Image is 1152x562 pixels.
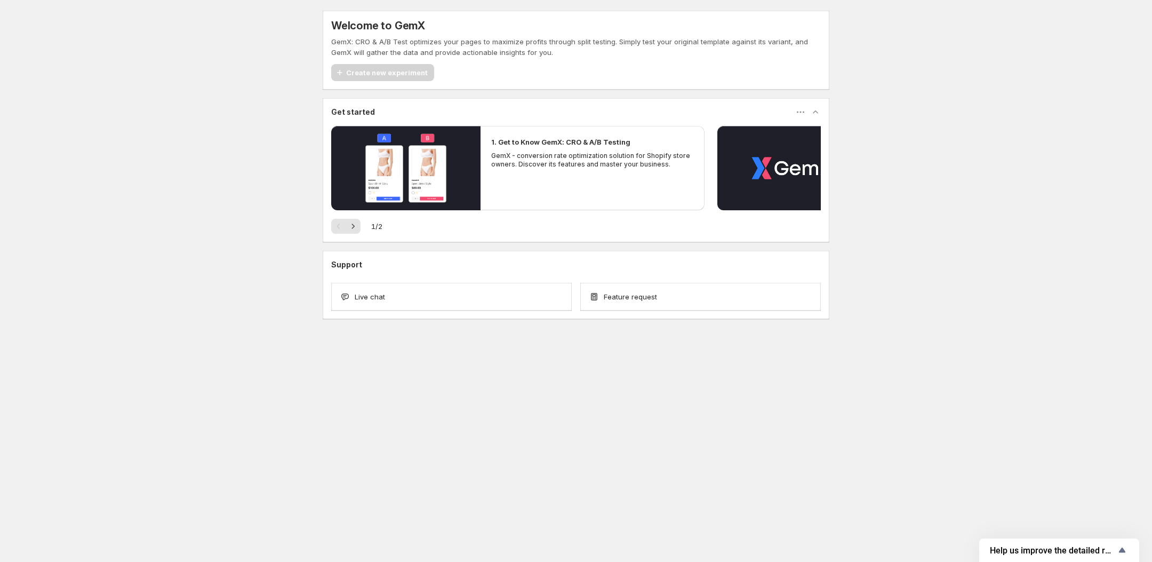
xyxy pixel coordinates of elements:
[491,152,694,169] p: GemX - conversion rate optimization solution for Shopify store owners. Discover its features and ...
[990,545,1116,556] span: Help us improve the detailed report for A/B campaigns
[331,19,425,32] h5: Welcome to GemX
[331,259,362,270] h3: Support
[491,137,630,147] h2: 1. Get to Know GemX: CRO & A/B Testing
[355,291,385,302] span: Live chat
[331,36,821,58] p: GemX: CRO & A/B Test optimizes your pages to maximize profits through split testing. Simply test ...
[990,544,1129,557] button: Show survey - Help us improve the detailed report for A/B campaigns
[371,221,382,232] span: 1 / 2
[331,107,375,117] h3: Get started
[604,291,657,302] span: Feature request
